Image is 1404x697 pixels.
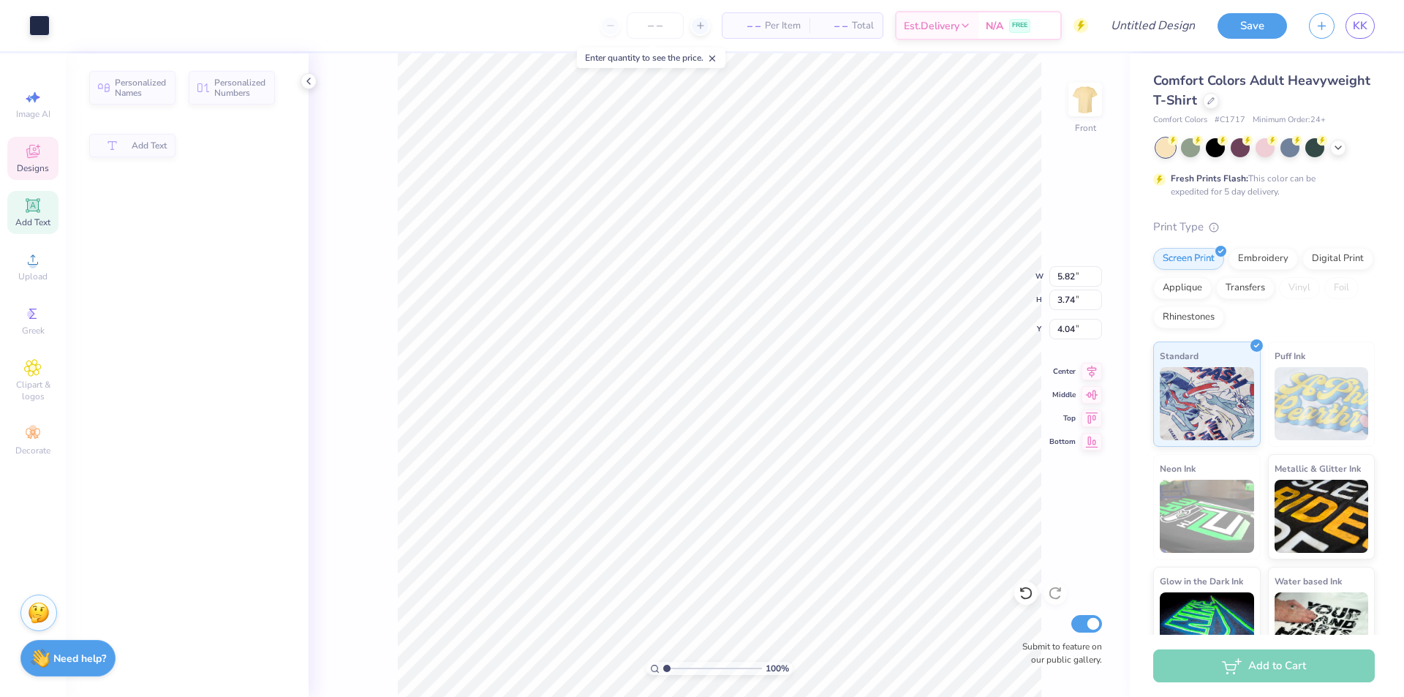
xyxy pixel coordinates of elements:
[1049,413,1076,423] span: Top
[1275,480,1369,553] img: Metallic & Glitter Ink
[765,18,801,34] span: Per Item
[214,78,266,98] span: Personalized Numbers
[1014,640,1102,666] label: Submit to feature on our public gallery.
[1153,306,1224,328] div: Rhinestones
[1153,248,1224,270] div: Screen Print
[132,140,167,151] span: Add Text
[1275,367,1369,440] img: Puff Ink
[852,18,874,34] span: Total
[1160,348,1199,363] span: Standard
[1275,573,1342,589] span: Water based Ink
[16,108,50,120] span: Image AI
[627,12,684,39] input: – –
[1275,592,1369,666] img: Water based Ink
[818,18,848,34] span: – –
[904,18,959,34] span: Est. Delivery
[18,271,48,282] span: Upload
[1012,20,1027,31] span: FREE
[1160,480,1254,553] img: Neon Ink
[1345,13,1375,39] a: KK
[1071,85,1100,114] img: Front
[115,78,167,98] span: Personalized Names
[1153,114,1207,127] span: Comfort Colors
[15,216,50,228] span: Add Text
[1049,390,1076,400] span: Middle
[1049,437,1076,447] span: Bottom
[766,662,789,675] span: 100 %
[1153,219,1375,236] div: Print Type
[1279,277,1320,299] div: Vinyl
[1160,573,1243,589] span: Glow in the Dark Ink
[1302,248,1373,270] div: Digital Print
[1153,72,1370,109] span: Comfort Colors Adult Heavyweight T-Shirt
[1215,114,1245,127] span: # C1717
[1353,18,1367,34] span: KK
[731,18,760,34] span: – –
[1075,121,1096,135] div: Front
[1049,366,1076,377] span: Center
[1253,114,1326,127] span: Minimum Order: 24 +
[17,162,49,174] span: Designs
[1171,172,1351,198] div: This color can be expedited for 5 day delivery.
[22,325,45,336] span: Greek
[1099,11,1207,40] input: Untitled Design
[15,445,50,456] span: Decorate
[53,652,106,666] strong: Need help?
[1160,367,1254,440] img: Standard
[1228,248,1298,270] div: Embroidery
[1160,461,1196,476] span: Neon Ink
[1275,348,1305,363] span: Puff Ink
[1160,592,1254,666] img: Glow in the Dark Ink
[1153,277,1212,299] div: Applique
[1171,173,1248,184] strong: Fresh Prints Flash:
[1216,277,1275,299] div: Transfers
[577,48,725,68] div: Enter quantity to see the price.
[986,18,1003,34] span: N/A
[1218,13,1287,39] button: Save
[1324,277,1359,299] div: Foil
[7,379,58,402] span: Clipart & logos
[1275,461,1361,476] span: Metallic & Glitter Ink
